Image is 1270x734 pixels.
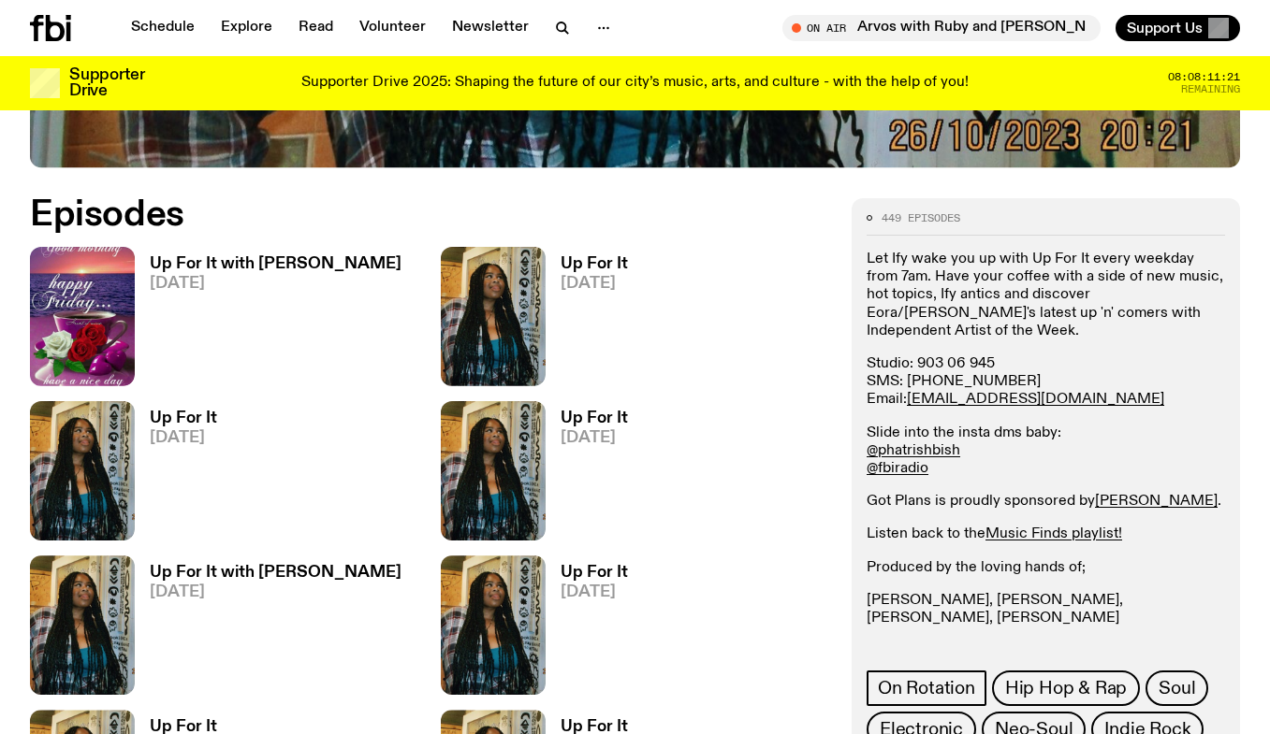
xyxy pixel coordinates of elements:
[882,213,960,223] span: 449 episodes
[135,565,401,695] a: Up For It with [PERSON_NAME][DATE]
[867,443,960,458] a: @phatrishbish
[30,401,135,540] img: Ify - a Brown Skin girl with black braided twists, looking up to the side with her tongue stickin...
[867,425,1225,479] p: Slide into the insta dms baby:
[1181,84,1240,94] span: Remaining
[985,526,1122,541] a: Music Finds playlist!
[135,410,217,540] a: Up For It[DATE]
[1127,20,1203,36] span: Support Us
[150,276,401,292] span: [DATE]
[30,555,135,695] img: Ify - a Brown Skin girl with black braided twists, looking up to the side with her tongue stickin...
[210,15,284,41] a: Explore
[348,15,437,41] a: Volunteer
[69,67,144,99] h3: Supporter Drive
[150,430,217,446] span: [DATE]
[867,251,1225,340] p: Let Ify wake you up with Up For It every weekday from 7am. Have your coffee with a side of new mu...
[546,256,628,386] a: Up For It[DATE]
[150,256,401,272] h3: Up For It with [PERSON_NAME]
[867,670,986,706] a: On Rotation
[561,430,628,446] span: [DATE]
[150,410,217,426] h3: Up For It
[1005,678,1127,698] span: Hip Hop & Rap
[867,461,928,476] a: @fbiradio
[992,670,1140,706] a: Hip Hop & Rap
[1116,15,1240,41] button: Support Us
[150,565,401,581] h3: Up For It with [PERSON_NAME]
[867,592,1225,627] p: [PERSON_NAME], [PERSON_NAME], [PERSON_NAME], [PERSON_NAME]
[120,15,206,41] a: Schedule
[441,401,546,540] img: Ify - a Brown Skin girl with black braided twists, looking up to the side with her tongue stickin...
[1095,494,1218,509] a: [PERSON_NAME]
[441,555,546,695] img: Ify - a Brown Skin girl with black braided twists, looking up to the side with her tongue stickin...
[561,276,628,292] span: [DATE]
[287,15,344,41] a: Read
[1168,72,1240,82] span: 08:08:11:21
[867,525,1225,543] p: Listen back to the
[301,75,969,92] p: Supporter Drive 2025: Shaping the future of our city’s music, arts, and culture - with the help o...
[561,410,628,426] h3: Up For It
[867,559,1225,577] p: Produced by the loving hands of;
[561,256,628,272] h3: Up For It
[782,15,1101,41] button: On AirArvos with Ruby and [PERSON_NAME]
[878,678,975,698] span: On Rotation
[561,584,628,600] span: [DATE]
[546,565,628,695] a: Up For It[DATE]
[1146,670,1208,706] a: Soul
[1159,678,1195,698] span: Soul
[441,15,540,41] a: Newsletter
[441,247,546,386] img: Ify - a Brown Skin girl with black braided twists, looking up to the side with her tongue stickin...
[546,410,628,540] a: Up For It[DATE]
[907,392,1164,407] a: [EMAIL_ADDRESS][DOMAIN_NAME]
[561,565,628,581] h3: Up For It
[867,493,1225,511] p: Got Plans is proudly sponsored by .
[135,256,401,386] a: Up For It with [PERSON_NAME][DATE]
[867,355,1225,410] p: Studio: 903 06 945 SMS: [PHONE_NUMBER] Email:
[30,198,829,232] h2: Episodes
[150,584,401,600] span: [DATE]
